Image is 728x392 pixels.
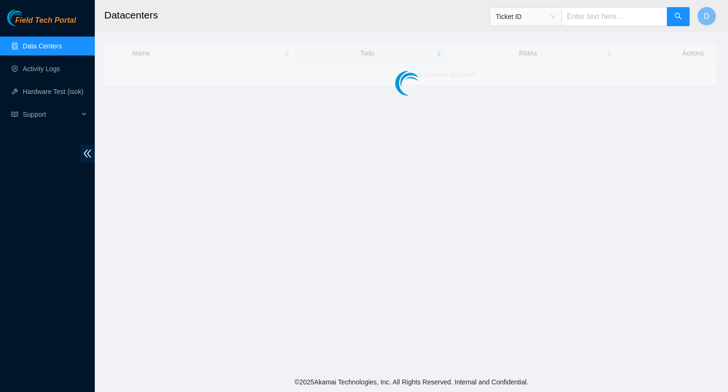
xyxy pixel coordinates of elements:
button: D [697,7,716,26]
span: Ticket ID [496,9,555,24]
footer: © 2025 Akamai Technologies, Inc. All Rights Reserved. Internal and Confidential. [95,372,728,392]
a: Activity Logs [23,65,60,73]
a: Hardware Test (isok) [23,88,83,95]
span: D [704,10,710,22]
img: Akamai Technologies [7,9,48,26]
input: Enter text here... [561,7,667,26]
span: Field Tech Portal [15,16,76,25]
span: Support [23,105,79,124]
a: Akamai TechnologiesField Tech Portal [7,17,76,29]
span: read [11,111,18,118]
span: search [674,12,682,21]
span: double-left [80,145,95,162]
button: search [667,7,690,26]
a: Data Centers [23,42,62,50]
